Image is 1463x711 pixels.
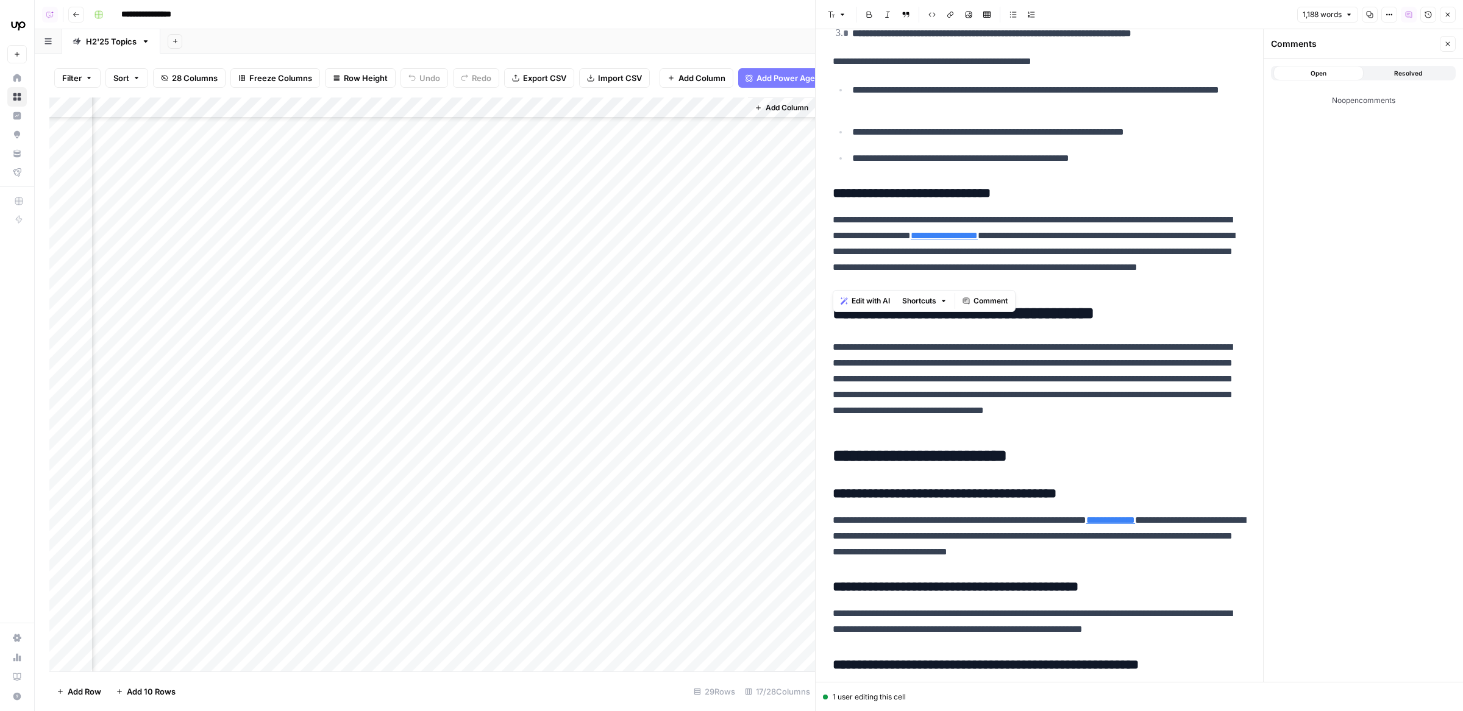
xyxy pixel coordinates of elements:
[127,685,176,698] span: Add 10 Rows
[109,682,183,701] button: Add 10 Rows
[7,68,27,88] a: Home
[1394,68,1422,78] span: Resolved
[766,102,808,113] span: Add Column
[678,72,725,84] span: Add Column
[249,72,312,84] span: Freeze Columns
[579,68,650,88] button: Import CSV
[660,68,733,88] button: Add Column
[1297,7,1358,23] button: 1,188 words
[7,648,27,667] a: Usage
[344,72,388,84] span: Row Height
[7,163,27,182] a: Flightpath
[852,295,890,306] span: Edit with AI
[68,685,101,698] span: Add Row
[7,687,27,706] button: Help + Support
[823,692,1456,702] div: 1 user editing this cell
[897,293,952,309] button: Shortcuts
[1271,85,1456,106] span: No open comments
[902,295,936,306] span: Shortcuts
[523,72,566,84] span: Export CSV
[105,68,148,88] button: Sort
[62,72,82,84] span: Filter
[7,667,27,687] a: Learning Hub
[836,293,895,309] button: Edit with AI
[738,68,830,88] button: Add Power Agent
[7,87,27,107] a: Browse
[419,72,440,84] span: Undo
[49,682,109,701] button: Add Row
[54,68,101,88] button: Filter
[400,68,448,88] button: Undo
[172,72,218,84] span: 28 Columns
[62,29,160,54] a: H2'25 Topics
[504,68,574,88] button: Export CSV
[7,144,27,163] a: Your Data
[7,10,27,40] button: Workspace: Upwork
[750,100,813,116] button: Add Column
[7,628,27,648] a: Settings
[472,72,491,84] span: Redo
[1364,66,1454,80] button: Resolved
[230,68,320,88] button: Freeze Columns
[1303,9,1342,20] span: 1,188 words
[1271,38,1436,50] div: Comments
[7,14,29,36] img: Upwork Logo
[153,68,226,88] button: 28 Columns
[974,295,1008,306] span: Comment
[1311,68,1326,78] span: Open
[958,293,1013,309] button: Comment
[7,125,27,144] a: Opportunities
[113,72,129,84] span: Sort
[740,682,815,701] div: 17/28 Columns
[598,72,642,84] span: Import CSV
[756,72,823,84] span: Add Power Agent
[86,35,137,48] div: H2'25 Topics
[453,68,499,88] button: Redo
[7,106,27,126] a: Insights
[325,68,396,88] button: Row Height
[689,682,740,701] div: 29 Rows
